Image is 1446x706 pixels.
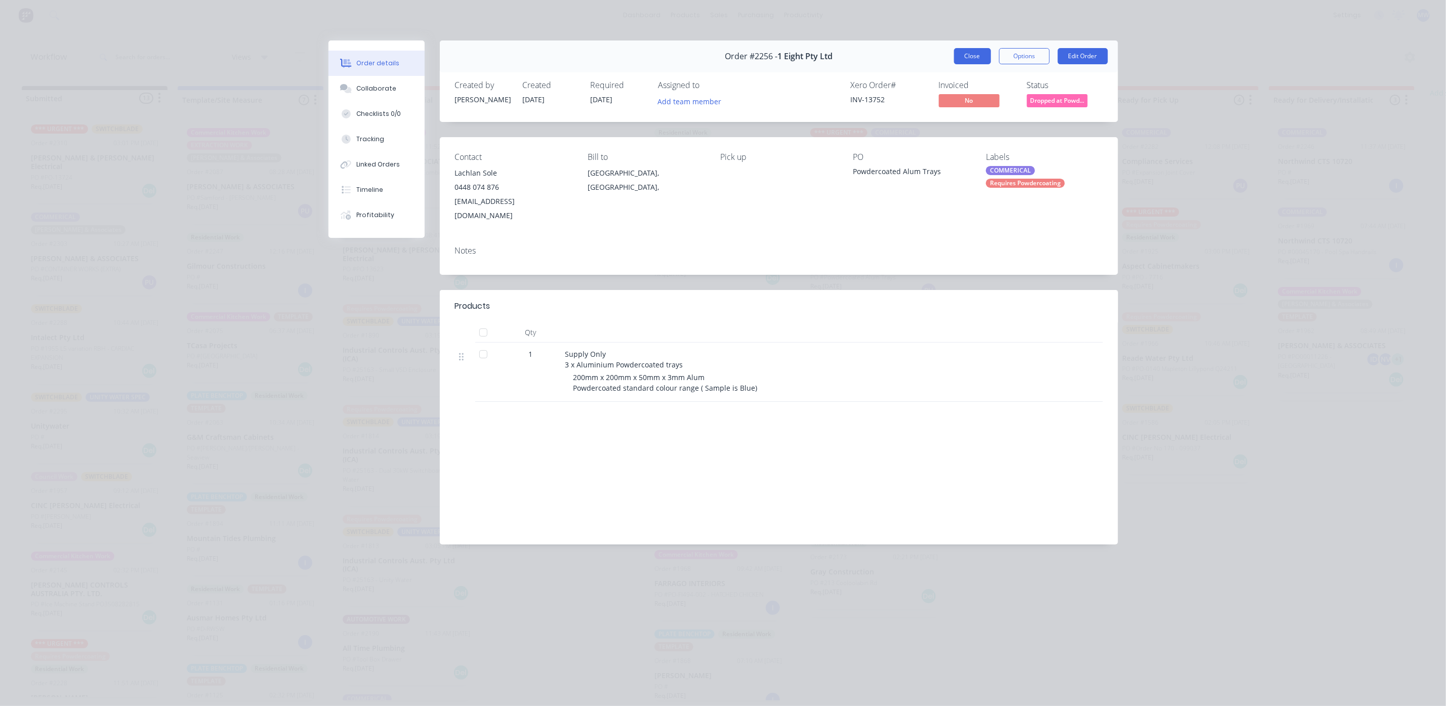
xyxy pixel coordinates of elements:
div: Required [591,80,646,90]
div: [PERSON_NAME] [455,94,511,105]
button: Add team member [652,94,727,108]
button: Checklists 0/0 [328,101,425,127]
div: Notes [455,246,1103,256]
div: Invoiced [939,80,1015,90]
div: [GEOGRAPHIC_DATA], [GEOGRAPHIC_DATA], [588,166,704,194]
div: INV-13752 [851,94,927,105]
div: 0448 074 876 [455,180,571,194]
div: Profitability [356,211,394,220]
button: Options [999,48,1050,64]
span: 200mm x 200mm x 50mm x 3mm Alum Powdercoated standard colour range ( Sample is Blue) [573,372,758,393]
button: Add team member [658,94,727,108]
div: COMMERICAL [986,166,1035,175]
div: Checklists 0/0 [356,109,401,118]
div: Contact [455,152,571,162]
span: [DATE] [591,95,613,104]
div: Labels [986,152,1102,162]
span: 1 Eight Pty Ltd [777,52,833,61]
div: Tracking [356,135,384,144]
div: Status [1027,80,1103,90]
button: Tracking [328,127,425,152]
button: Close [954,48,991,64]
button: Linked Orders [328,152,425,177]
div: Qty [501,322,561,343]
div: Linked Orders [356,160,400,169]
div: [EMAIL_ADDRESS][DOMAIN_NAME] [455,194,571,223]
div: [GEOGRAPHIC_DATA], [GEOGRAPHIC_DATA], [588,166,704,198]
button: Timeline [328,177,425,202]
span: Dropped at Powd... [1027,94,1088,107]
div: Lachlan Sole [455,166,571,180]
button: Profitability [328,202,425,228]
span: Supply Only 3 x Aluminium Powdercoated trays [565,349,683,369]
div: Order details [356,59,399,68]
div: Collaborate [356,84,396,93]
div: Assigned to [658,80,760,90]
div: Products [455,300,490,312]
div: PO [853,152,970,162]
span: No [939,94,1000,107]
div: Xero Order # [851,80,927,90]
span: [DATE] [523,95,545,104]
div: Powdercoated Alum Trays [853,166,970,180]
div: Timeline [356,185,383,194]
div: Created by [455,80,511,90]
span: Order #2256 - [725,52,777,61]
div: Created [523,80,579,90]
button: Dropped at Powd... [1027,94,1088,109]
div: Requires Powdercoating [986,179,1065,188]
button: Order details [328,51,425,76]
button: Edit Order [1058,48,1108,64]
button: Collaborate [328,76,425,101]
div: Lachlan Sole0448 074 876[EMAIL_ADDRESS][DOMAIN_NAME] [455,166,571,223]
div: Bill to [588,152,704,162]
div: Pick up [720,152,837,162]
span: 1 [529,349,533,359]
